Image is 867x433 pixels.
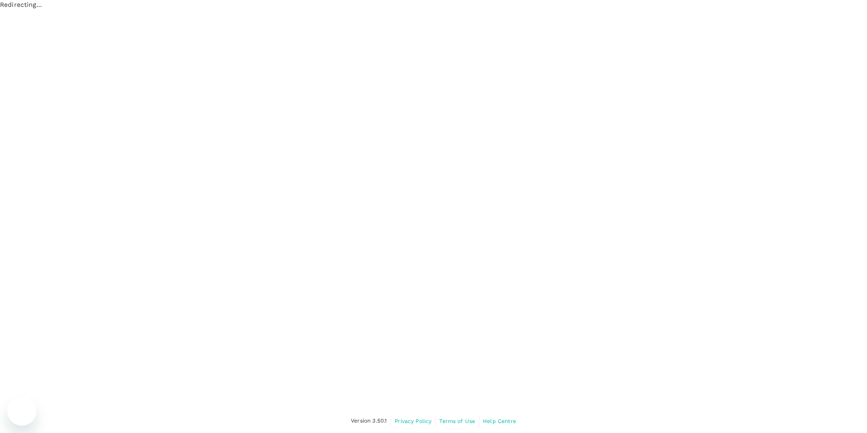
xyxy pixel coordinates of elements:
[395,418,431,424] span: Privacy Policy
[439,418,475,424] span: Terms of Use
[395,416,431,426] a: Privacy Policy
[351,417,387,426] span: Version 3.50.1
[483,418,516,424] span: Help Centre
[483,416,516,426] a: Help Centre
[439,416,475,426] a: Terms of Use
[7,397,36,426] iframe: Button to launch messaging window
